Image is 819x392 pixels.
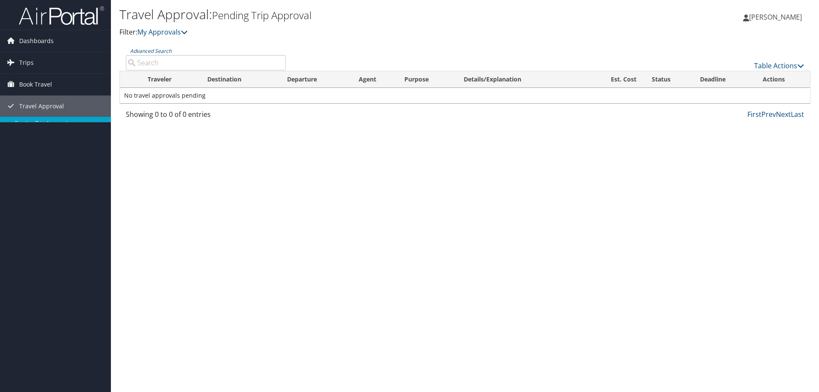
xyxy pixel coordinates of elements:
a: [PERSON_NAME] [743,4,810,30]
span: Travel Approval [19,96,64,117]
a: My Approvals [137,27,188,37]
a: Next [776,110,791,119]
th: Traveler: activate to sort column ascending [140,71,200,88]
th: Details/Explanation [456,71,583,88]
span: Dashboards [19,30,54,52]
th: Deadline: activate to sort column descending [692,71,755,88]
h1: Travel Approval: [119,6,580,23]
a: First [747,110,761,119]
th: Est. Cost: activate to sort column ascending [583,71,644,88]
th: Departure: activate to sort column ascending [279,71,351,88]
span: Trips [19,52,34,73]
p: Filter: [119,27,580,38]
th: Destination: activate to sort column ascending [200,71,279,88]
td: No travel approvals pending [120,88,810,103]
input: Advanced Search [126,55,286,70]
th: Status: activate to sort column ascending [644,71,692,88]
span: [PERSON_NAME] [749,12,802,22]
a: Advanced Search [130,47,171,55]
th: Purpose [397,71,456,88]
img: airportal-logo.png [19,6,104,26]
small: Pending Trip Approval [212,8,311,22]
th: Actions [755,71,810,88]
a: Table Actions [754,61,804,70]
th: Agent [351,71,396,88]
a: Last [791,110,804,119]
div: Showing 0 to 0 of 0 entries [126,109,286,124]
a: Prev [761,110,776,119]
span: Book Travel [19,74,52,95]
